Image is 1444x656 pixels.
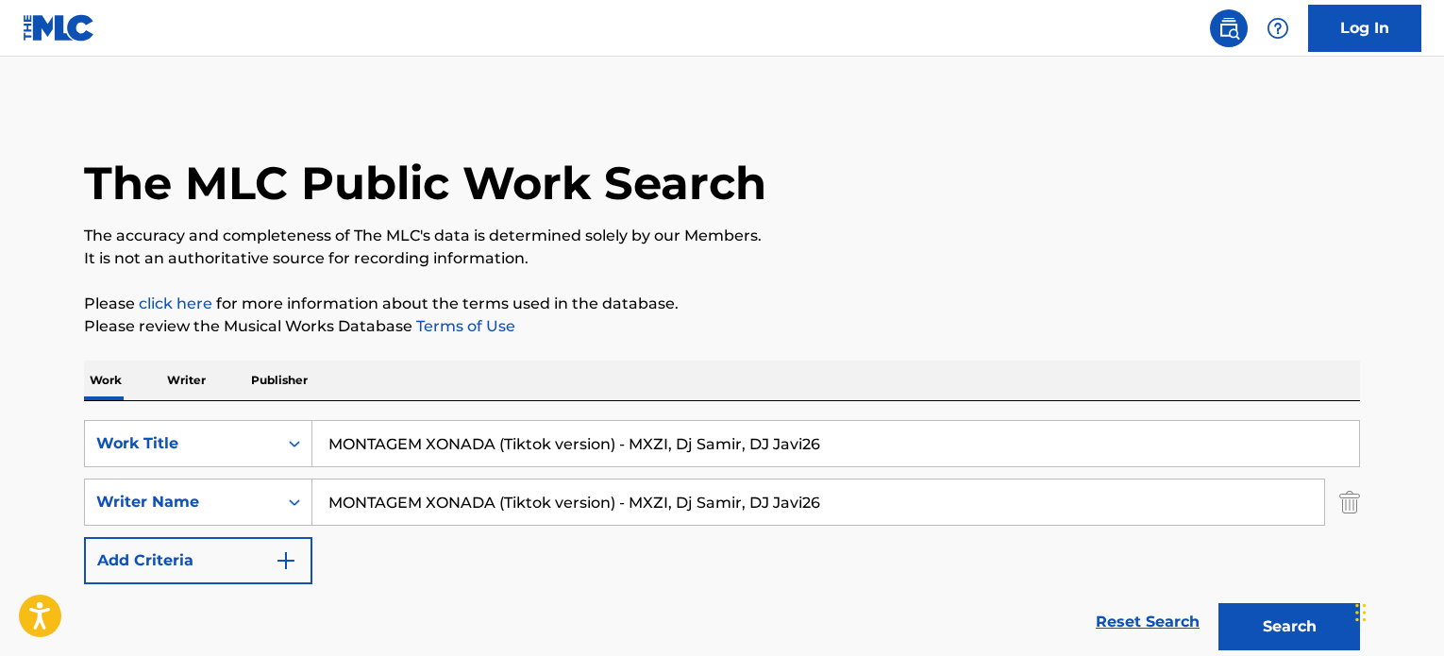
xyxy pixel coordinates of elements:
a: Reset Search [1086,601,1209,643]
div: Writer Name [96,491,266,513]
p: Please review the Musical Works Database [84,315,1360,338]
div: Work Title [96,432,266,455]
p: Please for more information about the terms used in the database. [84,293,1360,315]
div: Drag [1355,584,1367,641]
div: Help [1259,9,1297,47]
img: Delete Criterion [1339,479,1360,526]
a: Log In [1308,5,1421,52]
p: Publisher [245,361,313,400]
img: search [1217,17,1240,40]
a: click here [139,294,212,312]
p: Work [84,361,127,400]
img: help [1267,17,1289,40]
p: Writer [161,361,211,400]
p: It is not an authoritative source for recording information. [84,247,1360,270]
p: The accuracy and completeness of The MLC's data is determined solely by our Members. [84,225,1360,247]
a: Public Search [1210,9,1248,47]
iframe: Chat Widget [1350,565,1444,656]
a: Terms of Use [412,317,515,335]
button: Search [1218,603,1360,650]
iframe: Resource Center [1391,403,1444,555]
button: Add Criteria [84,537,312,584]
img: MLC Logo [23,14,95,42]
h1: The MLC Public Work Search [84,155,766,211]
img: 9d2ae6d4665cec9f34b9.svg [275,549,297,572]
